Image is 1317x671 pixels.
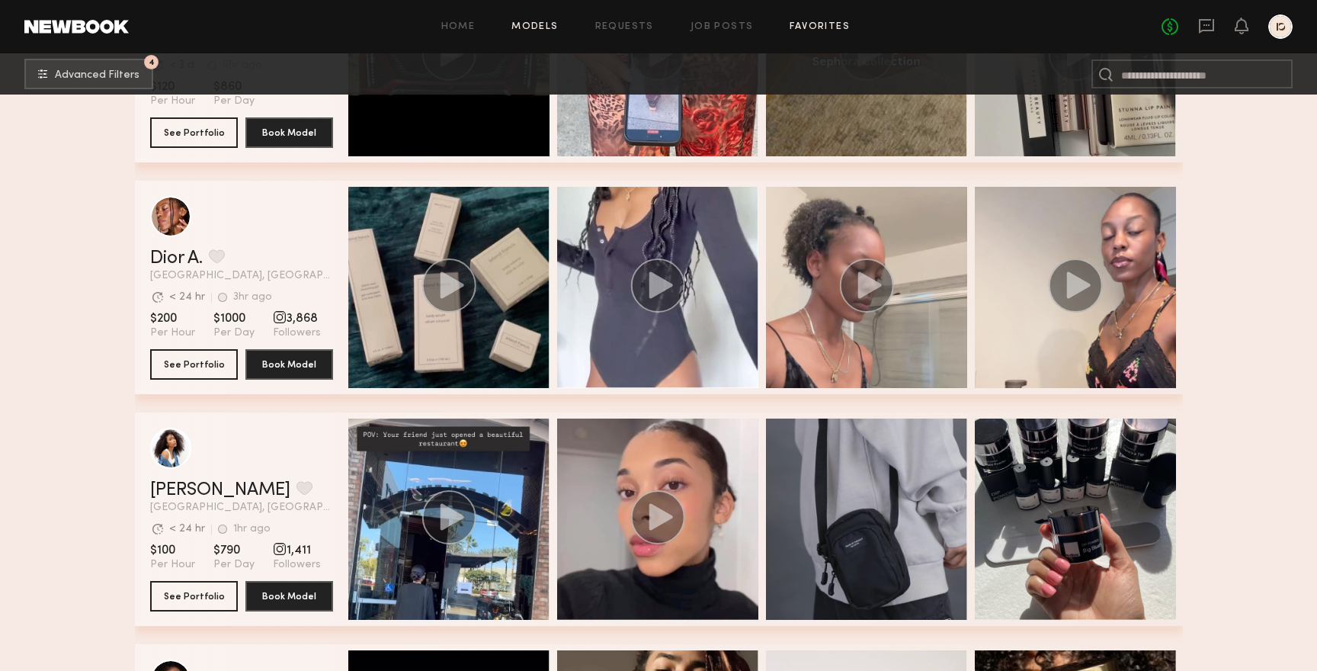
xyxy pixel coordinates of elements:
[273,558,321,572] span: Followers
[150,95,195,108] span: Per Hour
[273,311,321,326] span: 3,868
[150,502,333,513] span: [GEOGRAPHIC_DATA], [GEOGRAPHIC_DATA]
[150,558,195,572] span: Per Hour
[245,349,333,380] button: Book Model
[150,543,195,558] span: $100
[233,524,271,535] div: 1hr ago
[24,59,153,89] button: 4Advanced Filters
[691,22,754,32] a: Job Posts
[213,543,255,558] span: $790
[169,524,205,535] div: < 24 hr
[150,271,333,281] span: [GEOGRAPHIC_DATA], [GEOGRAPHIC_DATA]
[273,326,321,340] span: Followers
[213,95,255,108] span: Per Day
[273,543,321,558] span: 1,411
[150,326,195,340] span: Per Hour
[511,22,558,32] a: Models
[149,59,155,66] span: 4
[150,117,238,148] button: See Portfolio
[213,326,255,340] span: Per Day
[245,117,333,148] button: Book Model
[169,292,205,303] div: < 24 hr
[441,22,476,32] a: Home
[55,70,139,81] span: Advanced Filters
[213,311,255,326] span: $1000
[245,581,333,612] button: Book Model
[150,249,203,268] a: Dior A.
[150,349,238,380] button: See Portfolio
[233,292,272,303] div: 3hr ago
[150,311,195,326] span: $200
[213,558,255,572] span: Per Day
[150,481,290,499] a: [PERSON_NAME]
[790,22,850,32] a: Favorites
[150,581,238,612] button: See Portfolio
[595,22,654,32] a: Requests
